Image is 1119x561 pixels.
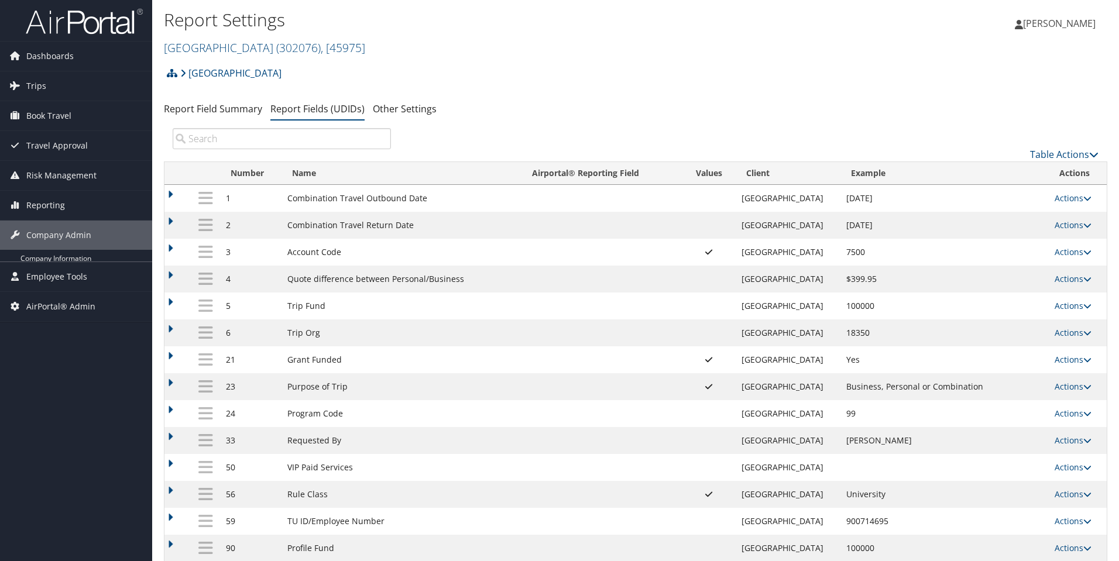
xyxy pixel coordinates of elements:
[26,262,87,291] span: Employee Tools
[1049,162,1107,185] th: Actions
[282,319,521,346] td: Trip Org
[840,185,1049,212] td: [DATE]
[840,427,1049,454] td: [PERSON_NAME]
[220,212,281,239] td: 2
[282,346,521,373] td: Grant Funded
[1055,354,1091,365] a: Actions
[1015,6,1107,41] a: [PERSON_NAME]
[736,481,841,508] td: [GEOGRAPHIC_DATA]
[736,185,841,212] td: [GEOGRAPHIC_DATA]
[1030,148,1099,161] a: Table Actions
[26,42,74,71] span: Dashboards
[282,481,521,508] td: Rule Class
[282,508,521,535] td: TU ID/Employee Number
[282,292,521,319] td: Trip Fund
[26,191,65,220] span: Reporting
[736,454,841,481] td: [GEOGRAPHIC_DATA]
[840,508,1049,535] td: 900714695
[840,373,1049,400] td: Business, Personal or Combination
[220,185,281,212] td: 1
[373,102,437,115] a: Other Settings
[220,292,281,319] td: 5
[220,373,281,400] td: 23
[736,266,841,292] td: [GEOGRAPHIC_DATA]
[1055,408,1091,419] a: Actions
[736,508,841,535] td: [GEOGRAPHIC_DATA]
[840,400,1049,427] td: 99
[26,221,91,250] span: Company Admin
[26,292,95,321] span: AirPortal® Admin
[1055,327,1091,338] a: Actions
[1055,300,1091,311] a: Actions
[736,400,841,427] td: [GEOGRAPHIC_DATA]
[840,162,1049,185] th: Example
[282,373,521,400] td: Purpose of Trip
[220,162,281,185] th: Number
[840,481,1049,508] td: University
[282,266,521,292] td: Quote difference between Personal/Business
[164,102,262,115] a: Report Field Summary
[1055,219,1091,230] a: Actions
[220,239,281,266] td: 3
[282,212,521,239] td: Combination Travel Return Date
[1055,515,1091,526] a: Actions
[282,185,521,212] td: Combination Travel Outbound Date
[521,162,682,185] th: Airportal&reg; Reporting Field
[840,292,1049,319] td: 100000
[1055,542,1091,553] a: Actions
[1055,273,1091,284] a: Actions
[282,162,521,185] th: Name
[1055,246,1091,257] a: Actions
[1055,435,1091,446] a: Actions
[736,373,841,400] td: [GEOGRAPHIC_DATA]
[282,400,521,427] td: Program Code
[282,239,521,266] td: Account Code
[164,40,365,56] a: [GEOGRAPHIC_DATA]
[220,508,281,535] td: 59
[220,266,281,292] td: 4
[220,346,281,373] td: 21
[1055,462,1091,473] a: Actions
[26,131,88,160] span: Travel Approval
[321,40,365,56] span: , [ 45975 ]
[736,346,841,373] td: [GEOGRAPHIC_DATA]
[736,212,841,239] td: [GEOGRAPHIC_DATA]
[220,427,281,454] td: 33
[26,161,97,190] span: Risk Management
[840,266,1049,292] td: $399.95
[840,212,1049,239] td: [DATE]
[736,319,841,346] td: [GEOGRAPHIC_DATA]
[736,239,841,266] td: [GEOGRAPHIC_DATA]
[282,427,521,454] td: Requested By
[26,71,46,101] span: Trips
[276,40,321,56] span: ( 302076 )
[220,454,281,481] td: 50
[1055,192,1091,204] a: Actions
[220,319,281,346] td: 6
[1055,381,1091,392] a: Actions
[736,162,841,185] th: Client
[682,162,736,185] th: Values
[840,346,1049,373] td: Yes
[736,427,841,454] td: [GEOGRAPHIC_DATA]
[220,481,281,508] td: 56
[220,400,281,427] td: 24
[736,292,841,319] td: [GEOGRAPHIC_DATA]
[26,101,71,130] span: Book Travel
[164,8,793,32] h1: Report Settings
[840,239,1049,266] td: 7500
[191,162,221,185] th: : activate to sort column descending
[1055,488,1091,500] a: Actions
[26,8,143,35] img: airportal-logo.png
[840,319,1049,346] td: 18350
[173,128,391,149] input: Search
[1023,17,1096,30] span: [PERSON_NAME]
[270,102,365,115] a: Report Fields (UDIDs)
[282,454,521,481] td: VIP Paid Services
[180,61,282,85] a: [GEOGRAPHIC_DATA]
